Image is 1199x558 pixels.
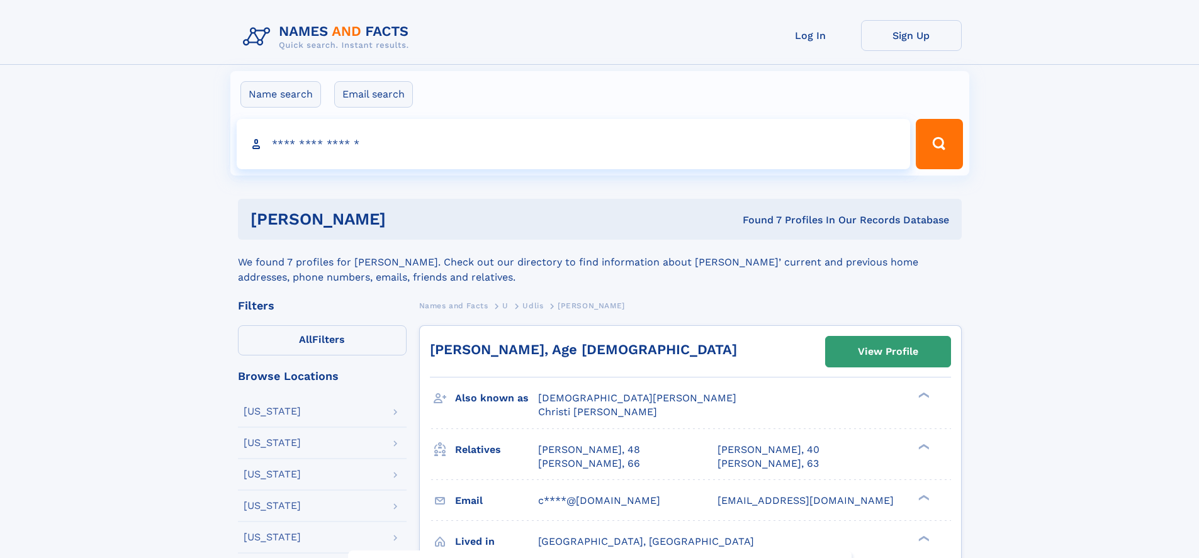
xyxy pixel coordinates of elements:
[244,438,301,448] div: [US_STATE]
[238,300,407,311] div: Filters
[430,342,737,357] a: [PERSON_NAME], Age [DEMOGRAPHIC_DATA]
[522,298,543,313] a: Udlis
[564,213,949,227] div: Found 7 Profiles In Our Records Database
[299,333,312,345] span: All
[237,119,911,169] input: search input
[502,301,509,310] span: U
[238,20,419,54] img: Logo Names and Facts
[538,406,657,418] span: Christi [PERSON_NAME]
[718,494,894,506] span: [EMAIL_ADDRESS][DOMAIN_NAME]
[238,371,407,382] div: Browse Locations
[538,457,640,471] a: [PERSON_NAME], 66
[538,443,640,457] a: [PERSON_NAME], 48
[238,325,407,355] label: Filters
[244,469,301,479] div: [US_STATE]
[244,532,301,542] div: [US_STATE]
[915,534,930,542] div: ❯
[858,337,918,366] div: View Profile
[538,535,754,547] span: [GEOGRAPHIC_DATA], [GEOGRAPHIC_DATA]
[244,406,301,416] div: [US_STATE]
[538,392,736,404] span: [DEMOGRAPHIC_DATA][PERSON_NAME]
[455,439,538,460] h3: Relatives
[915,493,930,501] div: ❯
[238,240,962,285] div: We found 7 profiles for [PERSON_NAME]. Check out our directory to find information about [PERSON_...
[455,490,538,511] h3: Email
[915,391,930,399] div: ❯
[244,501,301,511] div: [US_STATE]
[861,20,962,51] a: Sign Up
[250,211,565,227] h1: [PERSON_NAME]
[240,81,321,108] label: Name search
[718,443,819,457] a: [PERSON_NAME], 40
[826,337,950,367] a: View Profile
[718,457,819,471] a: [PERSON_NAME], 63
[455,531,538,552] h3: Lived in
[916,119,962,169] button: Search Button
[502,298,509,313] a: U
[455,388,538,409] h3: Also known as
[334,81,413,108] label: Email search
[760,20,861,51] a: Log In
[419,298,488,313] a: Names and Facts
[915,442,930,450] div: ❯
[558,301,625,310] span: [PERSON_NAME]
[522,301,543,310] span: Udlis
